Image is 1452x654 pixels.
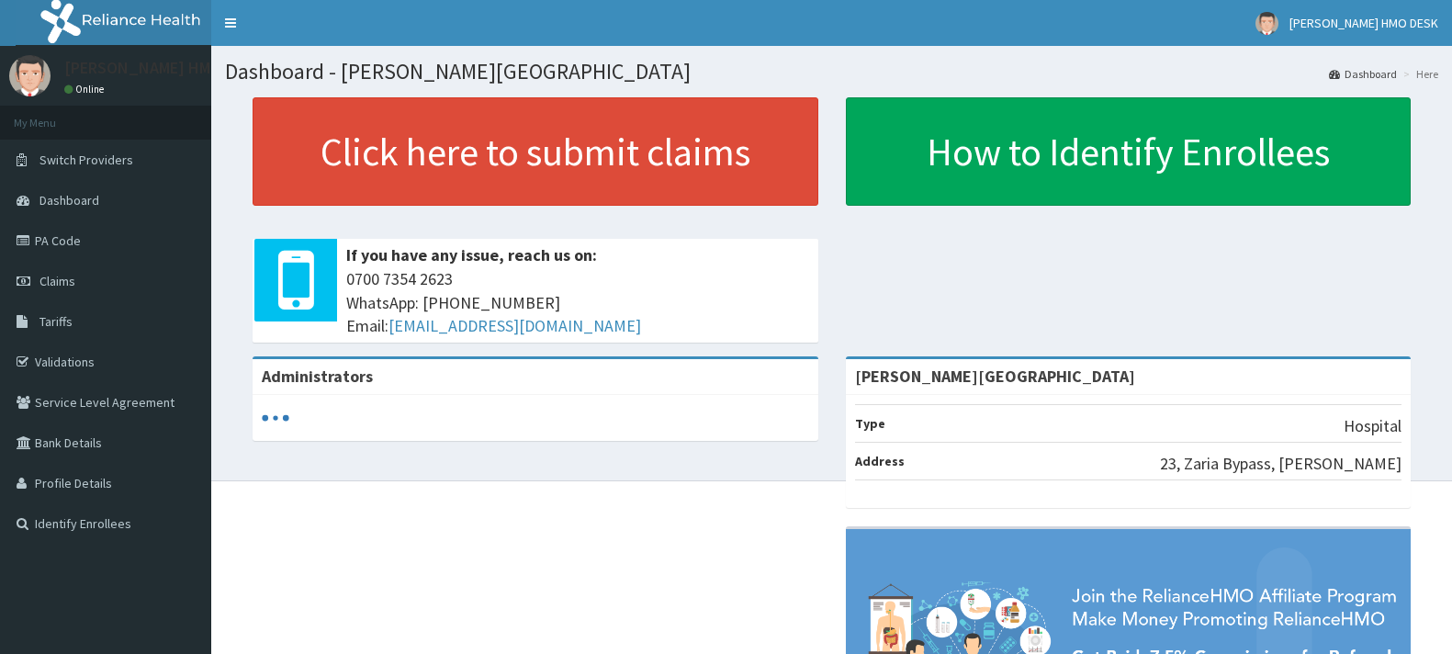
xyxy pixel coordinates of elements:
span: 0700 7354 2623 WhatsApp: [PHONE_NUMBER] Email: [346,267,809,338]
a: Online [64,83,108,96]
span: Claims [39,273,75,289]
strong: [PERSON_NAME][GEOGRAPHIC_DATA] [855,366,1135,387]
b: If you have any issue, reach us on: [346,244,597,265]
span: Switch Providers [39,152,133,168]
li: Here [1399,66,1438,82]
img: User Image [9,55,51,96]
svg: audio-loading [262,404,289,432]
p: 23, Zaria Bypass, [PERSON_NAME] [1160,452,1401,476]
b: Administrators [262,366,373,387]
a: Dashboard [1329,66,1397,82]
b: Type [855,415,885,432]
h1: Dashboard - [PERSON_NAME][GEOGRAPHIC_DATA] [225,60,1438,84]
span: [PERSON_NAME] HMO DESK [1289,15,1438,31]
img: User Image [1255,12,1278,35]
p: Hospital [1344,414,1401,438]
a: Click here to submit claims [253,97,818,206]
b: Address [855,453,905,469]
p: [PERSON_NAME] HMO DESK [64,60,262,76]
a: [EMAIL_ADDRESS][DOMAIN_NAME] [388,315,641,336]
a: How to Identify Enrollees [846,97,1412,206]
span: Tariffs [39,313,73,330]
span: Dashboard [39,192,99,209]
